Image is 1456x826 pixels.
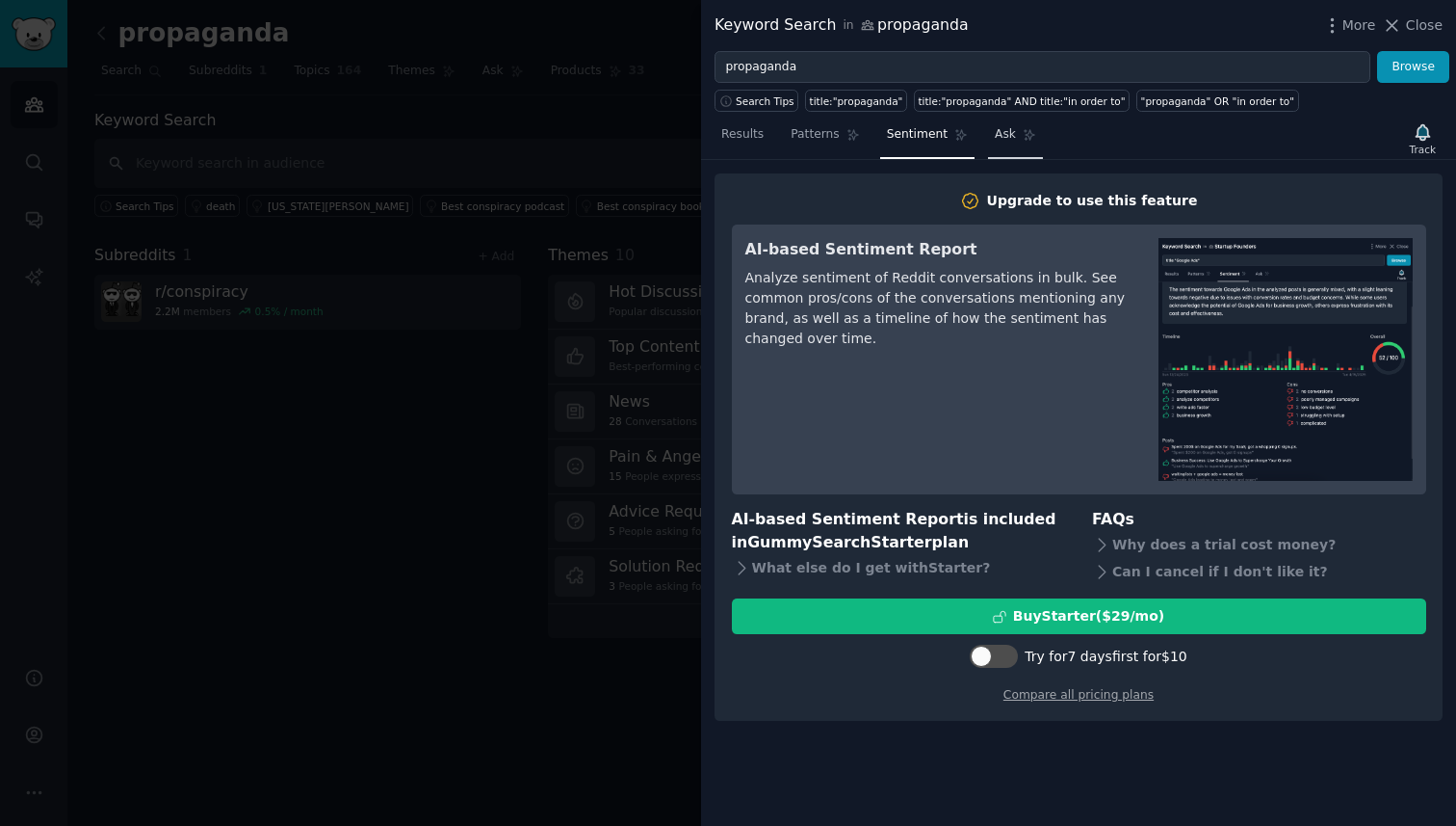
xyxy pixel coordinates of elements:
[1013,606,1164,626] div: Buy Starter ($ 29 /mo )
[918,94,1125,108] div: title:"propaganda" AND title:"in order to"
[805,90,907,112] a: title:"propaganda"
[784,120,866,159] a: Patterns
[988,120,1043,159] a: Ask
[1136,90,1298,112] a: "propaganda" OR "in order to"
[732,508,1066,555] h3: AI-based Sentiment Report is included in plan
[1092,508,1426,532] h3: FAQs
[715,13,969,38] div: Keyword Search propaganda
[715,51,1370,84] input: Try a keyword related to your business
[745,268,1131,349] div: Analyze sentiment of Reddit conversations in bulk. See common pros/cons of the conversations ment...
[721,126,764,144] span: Results
[1342,15,1376,36] span: More
[995,126,1016,144] span: Ask
[1025,647,1186,667] div: Try for 7 days first for $10
[732,599,1426,634] button: BuyStarter($29/mo)
[745,238,1131,262] h3: AI-based Sentiment Report
[791,126,839,144] span: Patterns
[1092,531,1426,558] div: Why does a trial cost money?
[887,126,948,144] span: Sentiment
[1382,15,1443,36] button: Close
[1092,558,1426,585] div: Can I cancel if I don't like it?
[987,191,1198,211] div: Upgrade to use this feature
[843,17,853,35] span: in
[1141,94,1294,108] div: "propaganda" OR "in order to"
[1003,688,1154,702] a: Compare all pricing plans
[715,90,798,112] button: Search Tips
[1410,143,1436,156] div: Track
[810,94,903,108] div: title:"propaganda"
[1158,238,1413,481] img: AI-based Sentiment Report
[1406,15,1443,36] span: Close
[1403,119,1443,159] button: Track
[880,120,975,159] a: Sentiment
[736,94,794,108] span: Search Tips
[715,120,770,159] a: Results
[747,533,931,551] span: GummySearch Starter
[914,90,1130,112] a: title:"propaganda" AND title:"in order to"
[1322,15,1376,36] button: More
[732,555,1066,582] div: What else do I get with Starter ?
[1377,51,1449,84] button: Browse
